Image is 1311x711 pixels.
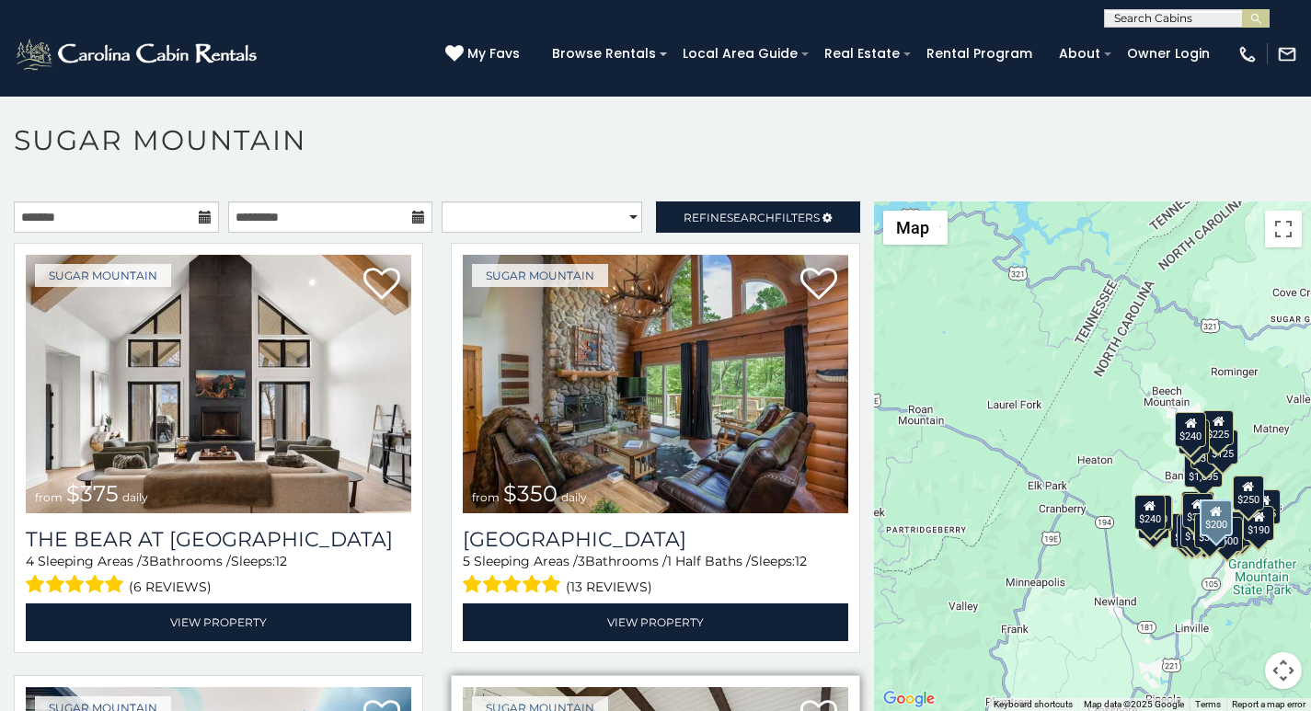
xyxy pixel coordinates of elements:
div: $225 [1202,410,1234,445]
div: $350 [1194,513,1225,548]
span: 4 [26,553,34,569]
a: [GEOGRAPHIC_DATA] [463,527,848,552]
span: Map [896,218,929,237]
span: 3 [142,553,149,569]
div: $1,095 [1183,453,1222,487]
img: The Bear At Sugar Mountain [26,255,411,513]
a: Sugar Mountain [35,264,171,287]
button: Change map style [883,211,948,245]
span: 3 [578,553,585,569]
a: Browse Rentals [543,40,665,68]
div: Sleeping Areas / Bathrooms / Sleeps: [463,552,848,599]
a: View Property [26,603,411,641]
div: $240 [1175,412,1206,447]
span: 12 [275,553,287,569]
img: Google [879,687,939,711]
div: $200 [1199,499,1232,536]
h3: Grouse Moor Lodge [463,527,848,552]
a: Sugar Mountain [472,264,608,287]
div: $170 [1178,419,1209,454]
span: (13 reviews) [566,575,652,599]
a: RefineSearchFilters [656,201,861,233]
a: Local Area Guide [673,40,807,68]
div: $125 [1206,430,1237,464]
a: Open this area in Google Maps (opens a new window) [879,687,939,711]
a: Terms [1195,699,1221,709]
a: Add to favorites [363,266,400,304]
span: from [35,490,63,504]
div: $155 [1248,489,1280,524]
span: Map data ©2025 Google [1084,699,1184,709]
span: 5 [463,553,470,569]
span: $350 [503,480,558,507]
button: Map camera controls [1265,652,1302,689]
a: Real Estate [815,40,909,68]
img: White-1-2.png [14,36,262,73]
a: Report a map error [1232,699,1305,709]
span: My Favs [467,44,520,63]
span: daily [122,490,148,504]
div: $190 [1180,491,1212,526]
a: View Property [463,603,848,641]
span: 1 Half Baths / [667,553,751,569]
a: Grouse Moor Lodge from $350 daily [463,255,848,513]
button: Keyboard shortcuts [994,698,1073,711]
div: $195 [1220,511,1251,546]
span: 12 [795,553,807,569]
div: $190 [1243,506,1274,541]
a: The Bear At [GEOGRAPHIC_DATA] [26,527,411,552]
a: The Bear At Sugar Mountain from $375 daily [26,255,411,513]
div: Sleeping Areas / Bathrooms / Sleeps: [26,552,411,599]
img: mail-regular-white.png [1277,44,1297,64]
div: $300 [1181,493,1213,528]
div: $210 [1140,495,1171,530]
img: phone-regular-white.png [1237,44,1258,64]
a: Owner Login [1118,40,1219,68]
span: $375 [66,480,119,507]
div: $175 [1179,512,1211,547]
h3: The Bear At Sugar Mountain [26,527,411,552]
div: $250 [1232,476,1263,510]
span: (6 reviews) [129,575,212,599]
div: $155 [1177,514,1208,549]
a: My Favs [445,44,524,64]
span: Refine Filters [684,211,820,224]
a: About [1050,40,1110,68]
button: Toggle fullscreen view [1265,211,1302,247]
span: daily [561,490,587,504]
div: $240 [1133,495,1165,530]
div: $225 [1141,497,1172,532]
a: Rental Program [917,40,1041,68]
span: Search [727,211,775,224]
span: from [472,490,500,504]
img: Grouse Moor Lodge [463,255,848,513]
